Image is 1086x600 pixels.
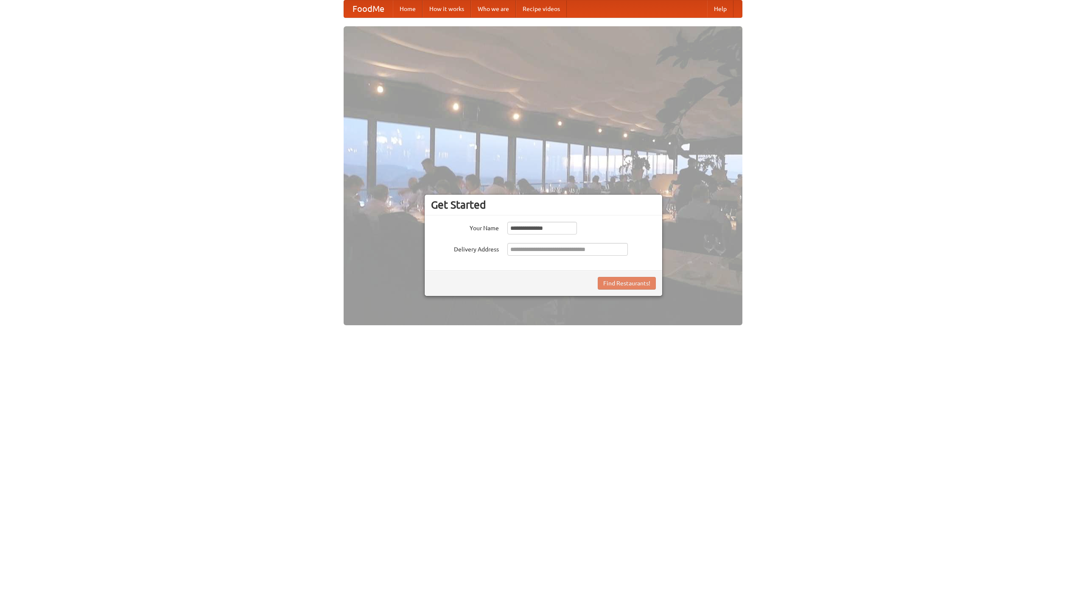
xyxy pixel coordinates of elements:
a: Home [393,0,423,17]
label: Delivery Address [431,243,499,254]
label: Your Name [431,222,499,232]
a: FoodMe [344,0,393,17]
a: Help [707,0,733,17]
button: Find Restaurants! [598,277,656,290]
h3: Get Started [431,198,656,211]
a: Who we are [471,0,516,17]
a: Recipe videos [516,0,567,17]
a: How it works [423,0,471,17]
